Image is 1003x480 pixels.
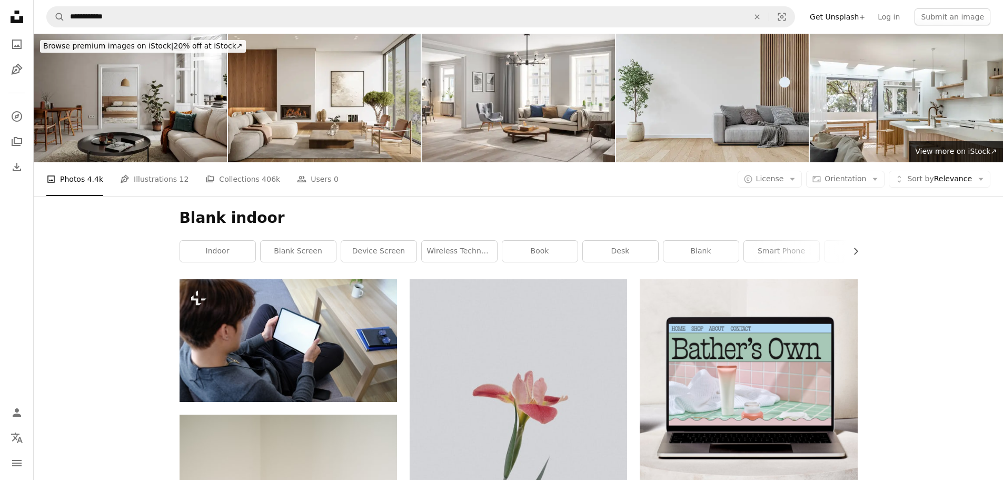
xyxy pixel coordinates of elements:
[769,7,795,27] button: Visual search
[907,174,934,183] span: Sort by
[825,241,900,262] a: white
[825,174,866,183] span: Orientation
[583,241,658,262] a: desk
[120,162,188,196] a: Illustrations 12
[34,34,252,59] a: Browse premium images on iStock|20% off at iStock↗
[46,6,795,27] form: Find visuals sitewide
[262,173,280,185] span: 406k
[502,241,578,262] a: book
[43,42,243,50] span: 20% off at iStock ↗
[738,171,802,188] button: License
[47,7,65,27] button: Search Unsplash
[846,241,858,262] button: scroll list to the right
[43,42,173,50] span: Browse premium images on iStock |
[915,147,997,155] span: View more on iStock ↗
[909,141,1003,162] a: View more on iStock↗
[180,279,397,401] img: Young asian man resting on comfortable sofa and using digital tablet.
[341,241,416,262] a: device screen
[803,8,871,25] a: Get Unsplash+
[746,7,769,27] button: Clear
[297,162,339,196] a: Users 0
[6,106,27,127] a: Explore
[915,8,990,25] button: Submit an image
[410,410,627,420] a: pink petaled flower
[180,173,189,185] span: 12
[806,171,885,188] button: Orientation
[228,34,421,162] img: Minimalist living room interior with modern fireplace and white walls. Interior mockup, 3d render
[180,241,255,262] a: indoor
[6,427,27,448] button: Language
[616,34,809,162] img: Modern interior: a living room with a gray sofa, white and hardwood paneled wall background and d...
[744,241,819,262] a: smart phone
[261,241,336,262] a: blank screen
[6,156,27,178] a: Download History
[907,174,972,184] span: Relevance
[810,34,1003,162] img: Home Lifestyle/Interior
[663,241,739,262] a: blank
[6,59,27,80] a: Illustrations
[871,8,906,25] a: Log in
[6,453,27,474] button: Menu
[6,34,27,55] a: Photos
[334,173,339,185] span: 0
[205,162,280,196] a: Collections 406k
[180,336,397,345] a: Young asian man resting on comfortable sofa and using digital tablet.
[6,131,27,152] a: Collections
[34,34,227,162] img: Scandinavian Style Apartment Interior
[889,171,990,188] button: Sort byRelevance
[422,34,615,162] img: Scandinavian Style Cozy Living Room Interior
[6,402,27,423] a: Log in / Sign up
[422,241,497,262] a: wireless technology
[756,174,784,183] span: License
[180,209,858,228] h1: Blank indoor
